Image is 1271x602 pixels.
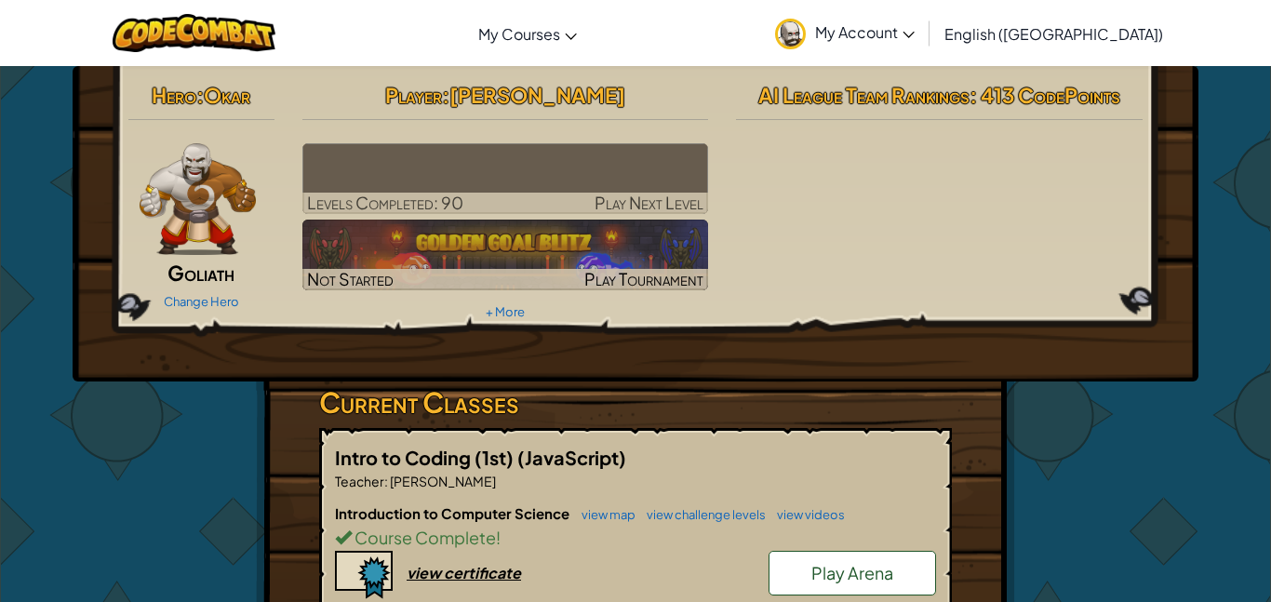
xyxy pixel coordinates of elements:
[944,24,1163,44] span: English ([GEOGRAPHIC_DATA])
[768,507,845,522] a: view videos
[352,527,496,548] span: Course Complete
[335,551,393,599] img: certificate-icon.png
[140,143,256,255] img: goliath-pose.png
[113,14,275,52] img: CodeCombat logo
[196,82,204,108] span: :
[335,473,384,489] span: Teacher
[584,268,703,289] span: Play Tournament
[442,82,449,108] span: :
[595,192,703,213] span: Play Next Level
[385,82,442,108] span: Player
[517,446,626,469] span: (JavaScript)
[335,446,517,469] span: Intro to Coding (1st)
[319,381,952,423] h3: Current Classes
[167,260,234,286] span: Goliath
[572,507,635,522] a: view map
[478,24,560,44] span: My Courses
[496,527,501,548] span: !
[469,8,586,59] a: My Courses
[449,82,625,108] span: [PERSON_NAME]
[637,507,766,522] a: view challenge levels
[335,504,572,522] span: Introduction to Computer Science
[388,473,496,489] span: [PERSON_NAME]
[302,220,709,290] a: Not StartedPlay Tournament
[486,304,525,319] a: + More
[164,294,239,309] a: Change Hero
[811,562,893,583] span: Play Arena
[204,82,250,108] span: Okar
[307,192,463,213] span: Levels Completed: 90
[307,268,394,289] span: Not Started
[407,563,521,582] div: view certificate
[970,82,1120,108] span: : 413 CodePoints
[384,473,388,489] span: :
[815,22,915,42] span: My Account
[758,82,970,108] span: AI League Team Rankings
[302,143,709,214] a: Play Next Level
[935,8,1172,59] a: English ([GEOGRAPHIC_DATA])
[775,19,806,49] img: avatar
[152,82,196,108] span: Hero
[302,220,709,290] img: Golden Goal
[335,563,521,582] a: view certificate
[766,4,924,62] a: My Account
